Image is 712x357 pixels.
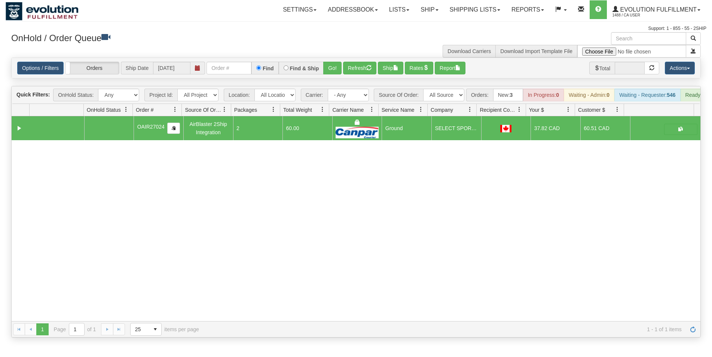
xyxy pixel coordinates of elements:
span: 2 [236,125,239,131]
span: items per page [130,323,199,336]
span: Customer $ [578,106,605,114]
span: Project Id: [144,89,177,101]
a: Service Name filter column settings [415,103,427,116]
input: Order # [207,62,251,74]
a: OnHold Status filter column settings [120,103,132,116]
button: Ship [378,62,403,74]
button: Rates [405,62,434,74]
div: Waiting - Requester: [614,89,680,101]
span: 60.00 [286,125,299,131]
button: Copy to clipboard [167,123,180,134]
a: Customer $ filter column settings [611,103,624,116]
label: Orders [65,62,119,74]
a: Lists [383,0,415,19]
strong: 0 [606,92,609,98]
a: Recipient Country filter column settings [513,103,526,116]
span: Page 1 [36,323,48,335]
span: Page sizes drop down [130,323,162,336]
span: Order # [136,106,153,114]
span: Ship Date [121,62,153,74]
span: Evolution Fulfillment [618,6,697,13]
a: Company filter column settings [464,103,476,116]
span: Carrier: [301,89,328,101]
button: Search [686,32,701,45]
input: Import [577,45,686,58]
button: Report [435,62,465,74]
span: Total Weight [283,106,312,114]
span: Source Of Order [185,106,221,114]
a: Download Carriers [447,48,491,54]
td: SELECT SPORTS [431,116,481,140]
span: Your $ [529,106,544,114]
button: Shipping Documents [664,124,697,135]
button: Refresh [343,62,376,74]
span: OnHold Status [87,106,121,114]
td: 37.82 CAD [531,116,580,140]
a: Evolution Fulfillment 1488 / CA User [607,0,706,19]
a: Collapse [15,124,24,133]
span: 1488 / CA User [612,12,669,19]
a: Your $ filter column settings [562,103,575,116]
a: Reports [506,0,550,19]
span: Packages [234,106,257,114]
a: Options / Filters [17,62,64,74]
a: Packages filter column settings [267,103,280,116]
span: 25 [135,326,145,333]
span: OAIR27024 [137,124,165,130]
div: New: [493,89,523,101]
span: Total [589,62,615,74]
label: Find [263,66,274,71]
a: Total Weight filter column settings [316,103,329,116]
h3: OnHold / Order Queue [11,32,351,43]
div: Support: 1 - 855 - 55 - 2SHIP [6,25,706,32]
span: Company [431,106,453,114]
input: Page 1 [69,323,84,335]
td: 60.51 CAD [580,116,630,140]
span: Recipient Country [480,106,516,114]
strong: 0 [556,92,559,98]
div: AirBlaster 2Ship Integration [187,120,230,137]
a: Source Of Order filter column settings [218,103,231,116]
label: Quick Filters: [16,91,50,98]
img: CA [500,125,511,132]
button: Go! [323,62,342,74]
img: logo1488.jpg [6,2,79,21]
span: Service Name [382,106,415,114]
span: Location: [224,89,254,101]
span: OnHold Status: [53,89,98,101]
img: Canpar [336,127,379,138]
span: 1 - 1 of 1 items [210,326,682,332]
span: select [149,323,161,335]
span: Page of 1 [54,323,96,336]
a: Order # filter column settings [169,103,181,116]
a: Addressbook [322,0,383,19]
td: Ground [382,116,431,140]
a: Settings [277,0,322,19]
span: Orders: [466,89,493,101]
strong: 3 [510,92,513,98]
a: Shipping lists [444,0,506,19]
a: Refresh [687,323,699,335]
a: Ship [415,0,444,19]
strong: 546 [667,92,675,98]
span: Source Of Order: [374,89,423,101]
a: Carrier Name filter column settings [366,103,378,116]
div: In Progress: [523,89,564,101]
div: grid toolbar [12,86,700,104]
label: Find & Ship [290,66,319,71]
span: Carrier Name [332,106,364,114]
input: Search [611,32,686,45]
a: Download Import Template File [500,48,572,54]
div: Waiting - Admin: [564,89,614,101]
button: Actions [665,62,695,74]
